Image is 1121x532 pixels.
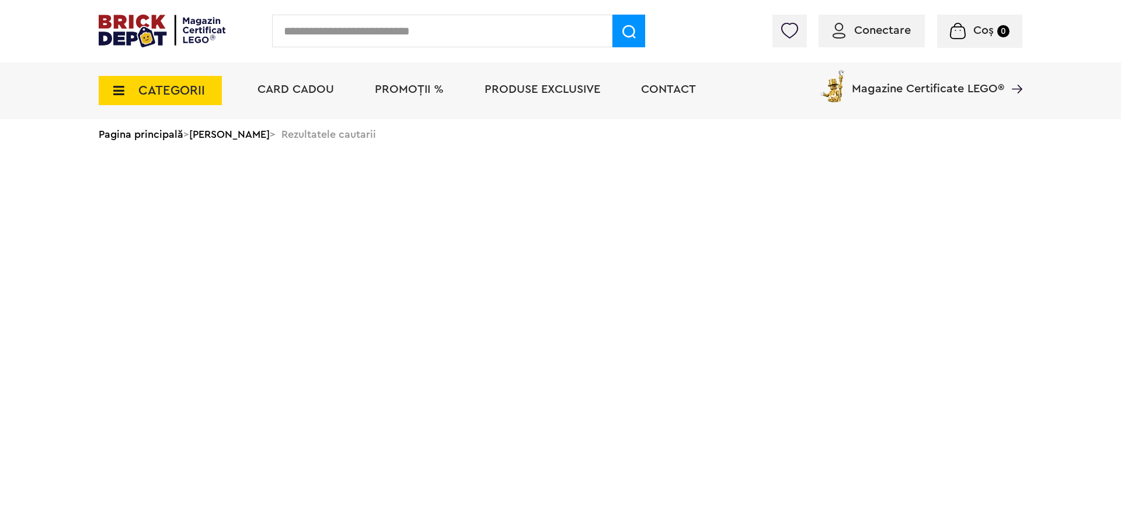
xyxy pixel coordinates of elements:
a: PROMOȚII % [375,84,444,95]
small: 0 [997,25,1009,37]
a: Card Cadou [257,84,334,95]
span: Coș [973,25,994,36]
span: Magazine Certificate LEGO® [852,68,1004,95]
a: Produse exclusive [485,84,600,95]
span: Conectare [854,25,911,36]
a: [PERSON_NAME] [189,129,270,140]
a: Contact [641,84,696,95]
a: Magazine Certificate LEGO® [1004,68,1022,79]
div: > > Rezultatele cautarii [99,119,1022,149]
a: Pagina principală [99,129,183,140]
a: Conectare [833,25,911,36]
span: CATEGORII [138,84,205,97]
